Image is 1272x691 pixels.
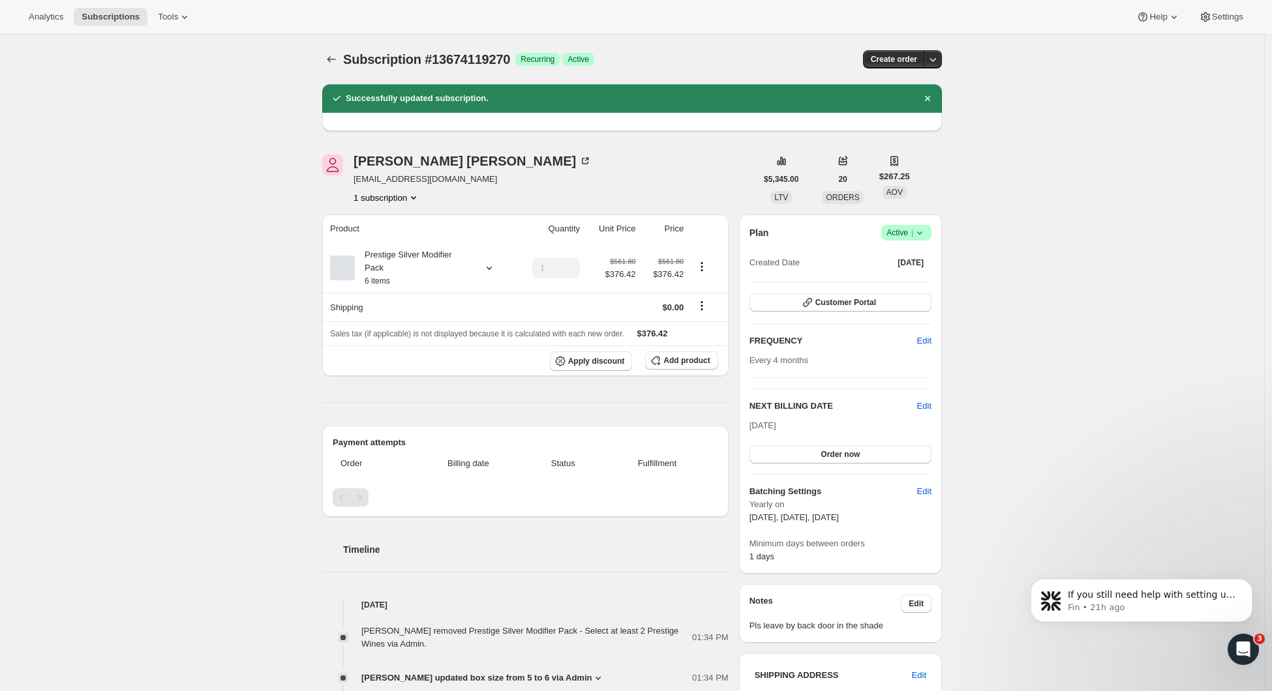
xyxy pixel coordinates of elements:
button: [PERSON_NAME] updated box size from 5 to 6 via Admin [361,671,605,684]
button: Subscriptions [322,50,341,68]
th: Unit Price [584,214,639,243]
span: Recurring [521,54,554,65]
span: $5,345.00 [764,174,798,184]
span: Active [568,54,589,65]
span: Order now [821,449,860,460]
span: Subscription #13674119270 [343,52,510,66]
span: [DATE] [898,257,924,268]
span: Status [530,457,596,470]
span: [DATE], [DATE], [DATE] [750,512,839,522]
h2: FREQUENCY [750,334,917,347]
span: Active [886,226,926,239]
h2: NEXT BILLING DATE [750,400,917,413]
th: Order [333,449,411,478]
span: Pls leave by back door in the shade [750,619,931,632]
h2: Successfully updated subscription. [346,92,489,105]
span: Sales tax (if applicable) is not displayed because it is calculated with each new order. [330,329,624,338]
div: Prestige Silver Modifier Pack [355,248,472,287]
button: $5,345.00 [756,170,806,188]
th: Quantity [515,214,584,243]
span: Edit [912,669,926,682]
button: Settings [1191,8,1251,26]
button: Analytics [21,8,71,26]
span: [PERSON_NAME] updated box size from 5 to 6 via Admin [361,671,592,684]
span: Subscriptions [82,12,140,22]
button: Edit [901,595,931,613]
th: Shipping [322,293,515,321]
span: $376.42 [605,268,635,281]
iframe: Intercom notifications message [1011,551,1272,656]
span: Apply discount [568,356,625,366]
div: [PERSON_NAME] [PERSON_NAME] [354,154,592,168]
th: Price [639,214,688,243]
button: Edit [909,481,939,502]
button: Apply discount [550,351,633,371]
span: $376.42 [643,268,684,281]
span: Tools [158,12,178,22]
span: Joanne DEITCH [322,154,343,175]
th: Product [322,214,515,243]
button: Edit [904,665,934,686]
h3: SHIPPING ADDRESS [755,669,912,682]
button: Edit [909,331,939,351]
button: Add product [645,351,718,370]
button: Tools [150,8,199,26]
span: $0.00 [663,302,684,312]
button: Help [1128,8,1188,26]
span: Minimum days between orders [750,537,931,550]
span: Add product [663,355,710,366]
span: Yearly on [750,498,931,511]
span: [PERSON_NAME] removed Prestige Silver Modifier Pack - Select at least 2 Prestige Wines via Admin. [361,626,678,649]
span: 01:34 PM [692,631,729,644]
span: Analytics [29,12,63,22]
button: Customer Portal [750,293,931,312]
button: Subscriptions [74,8,147,26]
span: $267.25 [879,170,910,183]
small: $561.80 [610,257,635,265]
h6: Batching Settings [750,485,917,498]
span: Settings [1212,12,1243,22]
span: [EMAIL_ADDRESS][DOMAIN_NAME] [354,173,592,186]
span: Every 4 months [750,355,808,365]
span: Created Date [750,256,800,269]
button: Shipping actions [691,299,712,313]
h2: Payment attempts [333,436,718,449]
span: Edit [909,598,924,609]
span: Edit [917,334,931,347]
span: Billing date [415,457,522,470]
span: Customer Portal [815,297,876,308]
nav: Pagination [333,488,718,507]
span: LTV [774,193,788,202]
span: 20 [838,174,847,184]
button: Edit [917,400,931,413]
button: 20 [830,170,855,188]
h2: Plan [750,226,769,239]
span: 3 [1254,634,1265,644]
small: 6 items [365,276,390,286]
h3: Notes [750,595,901,613]
button: Product actions [354,191,420,204]
span: Fulfillment [604,457,710,470]
button: Product actions [691,259,712,274]
span: | [911,228,913,238]
span: [DATE] [750,420,776,430]
h4: [DATE] [322,598,729,611]
span: Help [1149,12,1167,22]
span: Create order [871,54,917,65]
iframe: Intercom live chat [1228,634,1259,665]
button: [DATE] [890,254,931,272]
span: 1 days [750,551,774,561]
span: AOV [886,188,903,197]
small: $561.80 [658,257,684,265]
span: ORDERS [826,193,859,202]
span: $376.42 [637,329,668,338]
span: Edit [917,485,931,498]
button: Dismiss notification [918,89,937,108]
h2: Timeline [343,543,729,556]
span: 01:34 PM [692,671,729,684]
